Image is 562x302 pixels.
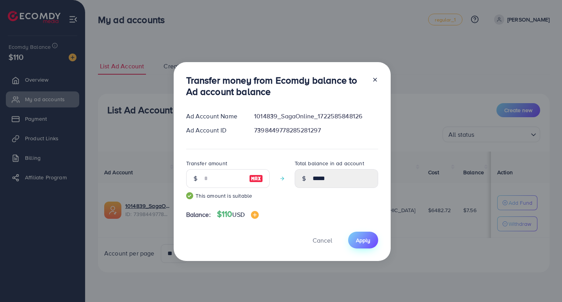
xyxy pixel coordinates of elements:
[217,209,259,219] h4: $110
[180,126,248,135] div: Ad Account ID
[186,210,211,219] span: Balance:
[313,236,332,245] span: Cancel
[303,232,342,248] button: Cancel
[180,112,248,121] div: Ad Account Name
[232,210,244,219] span: USD
[186,192,270,200] small: This amount is suitable
[251,211,259,219] img: image
[529,267,556,296] iframe: Chat
[186,192,193,199] img: guide
[248,126,384,135] div: 7398449778285281297
[356,236,370,244] span: Apply
[249,174,263,183] img: image
[186,75,366,97] h3: Transfer money from Ecomdy balance to Ad account balance
[186,159,227,167] label: Transfer amount
[348,232,378,248] button: Apply
[248,112,384,121] div: 1014839_SagaOnline_1722585848126
[295,159,364,167] label: Total balance in ad account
